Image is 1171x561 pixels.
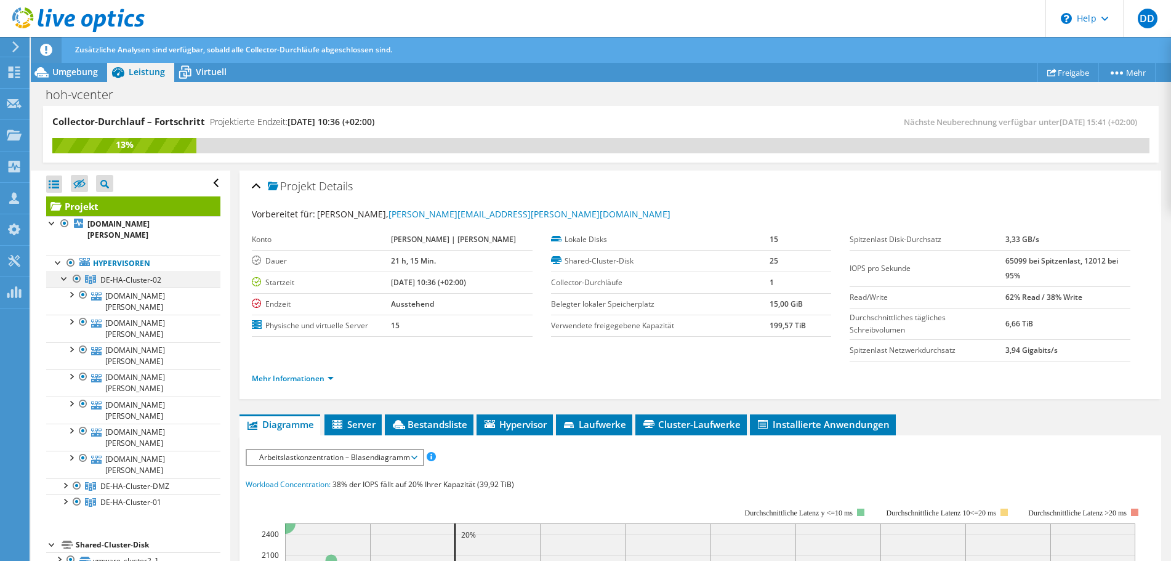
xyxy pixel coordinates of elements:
text: 20% [461,530,476,540]
b: [DATE] 10:36 (+02:00) [391,277,466,288]
span: Cluster-Laufwerke [642,418,741,430]
b: 65099 bei Spitzenlast, 12012 bei 95% [1005,256,1118,281]
h1: hoh-vcenter [40,88,132,102]
span: Arbeitslastkonzentration – Blasendiagramm [253,450,416,465]
a: DE-HA-Cluster-02 [46,272,220,288]
div: 13% [52,138,196,151]
a: DE-HA-Cluster-DMZ [46,478,220,494]
span: Diagramme [246,418,314,430]
span: Installierte Anwendungen [756,418,890,430]
label: Collector-Durchläufe [551,276,770,289]
span: Bestandsliste [391,418,467,430]
b: 25 [770,256,778,266]
span: DE-HA-Cluster-DMZ [100,481,169,491]
span: Zusätzliche Analysen sind verfügbar, sobald alle Collector-Durchläufe abgeschlossen sind. [75,44,392,55]
b: [PERSON_NAME] | [PERSON_NAME] [391,234,516,244]
h4: Projektierte Endzeit: [210,115,374,129]
span: [DATE] 10:36 (+02:00) [288,116,374,127]
b: 1 [770,277,774,288]
span: Laufwerke [562,418,626,430]
span: Server [331,418,376,430]
text: 2100 [262,550,279,560]
span: DE-HA-Cluster-01 [100,497,161,507]
label: Shared-Cluster-Disk [551,255,770,267]
a: [DOMAIN_NAME][PERSON_NAME] [46,451,220,478]
span: Details [319,179,353,193]
label: Startzeit [252,276,391,289]
b: 6,66 TiB [1005,318,1033,329]
a: [DOMAIN_NAME][PERSON_NAME] [46,315,220,342]
b: 3,33 GB/s [1005,234,1039,244]
label: Spitzenlast Disk-Durchsatz [850,233,1005,246]
a: [DOMAIN_NAME][PERSON_NAME] [46,369,220,397]
div: Shared-Cluster-Disk [76,538,220,552]
span: Workload Concentration: [246,479,331,490]
text: Durchschnittliche Latenz >20 ms [1028,509,1127,517]
a: Hypervisoren [46,256,220,272]
a: [PERSON_NAME][EMAIL_ADDRESS][PERSON_NAME][DOMAIN_NAME] [388,208,670,220]
b: Ausstehend [391,299,434,309]
b: 3,94 Gigabits/s [1005,345,1058,355]
text: 2400 [262,529,279,539]
a: [DOMAIN_NAME][PERSON_NAME] [46,424,220,451]
label: IOPS pro Sekunde [850,262,1005,275]
a: Freigabe [1037,63,1099,82]
b: 21 h, 15 Min. [391,256,436,266]
label: Belegter lokaler Speicherplatz [551,298,770,310]
a: [DOMAIN_NAME][PERSON_NAME] [46,216,220,243]
b: 15 [770,234,778,244]
span: [DATE] 15:41 (+02:00) [1060,116,1137,127]
label: Read/Write [850,291,1005,304]
span: Umgebung [52,66,98,78]
a: [DOMAIN_NAME][PERSON_NAME] [46,288,220,315]
label: Vorbereitet für: [252,208,315,220]
b: 62% Read / 38% Write [1005,292,1082,302]
a: Projekt [46,196,220,216]
a: Mehr Informationen [252,373,334,384]
svg: \n [1061,13,1072,24]
b: 15 [391,320,400,331]
label: Physische und virtuelle Server [252,320,391,332]
label: Spitzenlast Netzwerkdurchsatz [850,344,1005,357]
b: 199,57 TiB [770,320,806,331]
label: Konto [252,233,391,246]
span: 38% der IOPS fällt auf 20% Ihrer Kapazität (39,92 TiB) [332,479,514,490]
tspan: Durchschnittliche Latenz 10<=20 ms [887,509,997,517]
span: [PERSON_NAME], [317,208,670,220]
span: DD [1138,9,1157,28]
label: Durchschnittliches tägliches Schreibvolumen [850,312,1005,336]
label: Endzeit [252,298,391,310]
label: Dauer [252,255,391,267]
label: Lokale Disks [551,233,770,246]
span: Projekt [268,180,316,193]
span: DE-HA-Cluster-02 [100,275,161,285]
span: Virtuell [196,66,227,78]
b: [DOMAIN_NAME][PERSON_NAME] [87,219,150,240]
label: Verwendete freigegebene Kapazität [551,320,770,332]
span: Nächste Neuberechnung verfügbar unter [904,116,1143,127]
a: Mehr [1098,63,1156,82]
b: 15,00 GiB [770,299,803,309]
tspan: Durchschnittliche Latenz y <=10 ms [745,509,853,517]
span: Leistung [129,66,165,78]
a: DE-HA-Cluster-01 [46,494,220,511]
a: [DOMAIN_NAME][PERSON_NAME] [46,397,220,424]
span: Hypervisor [483,418,547,430]
a: [DOMAIN_NAME][PERSON_NAME] [46,342,220,369]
